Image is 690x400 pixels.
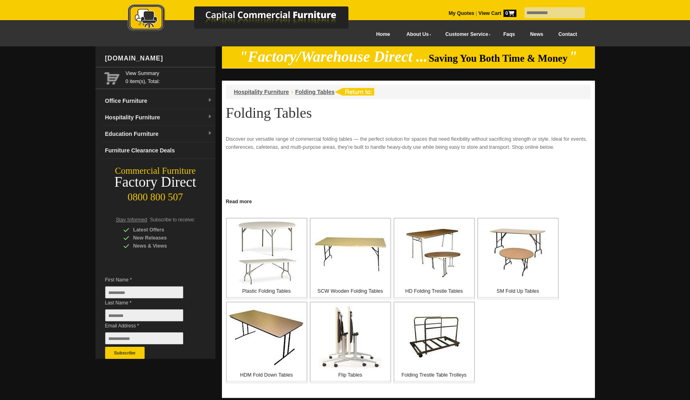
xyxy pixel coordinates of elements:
[477,218,559,299] a: SM Fold Up Tables SM Fold Up Tables
[226,218,307,299] a: Plastic Folding Tables Plastic Folding Tables
[406,225,462,281] img: HD Folding Trestle Tables
[233,221,300,285] img: Plastic Folding Tables
[123,242,200,250] div: News & Views
[227,371,307,379] p: HDM Fold Down Tables
[207,131,212,136] img: dropdown
[95,177,215,188] div: Factory Direct
[95,165,215,177] div: Commercial Furniture
[226,302,307,383] a: HDM Fold Down Tables HDM Fold Down Tables
[310,302,391,383] a: Flip Tables Flip Tables
[106,4,387,33] img: Capital Commercial Furniture Logo
[394,371,474,379] p: Folding Trestle Table Trolleys
[310,218,391,299] a: SCW Wooden Folding Tables SCW Wooden Folding Tables
[95,187,215,203] div: 0800 800 507
[102,109,215,126] a: Hospitality Furnituredropdown
[478,287,558,295] p: SM Fold Up Tables
[227,287,307,295] p: Plastic Folding Tables
[311,287,390,295] p: SCW Wooden Folding Tables
[394,218,475,299] a: HD Folding Trestle Tables HD Folding Trestle Tables
[105,276,195,284] span: First Name *
[105,299,195,307] span: Last Name *
[398,25,436,44] a: About Us
[126,69,212,77] a: View Summary
[207,98,212,103] img: dropdown
[102,142,215,159] a: Furniture Clearance Deals
[295,89,335,95] a: Folding Tables
[291,88,293,96] li: ›
[123,226,200,234] div: Latest Offers
[105,309,183,321] input: Last Name *
[479,10,516,16] strong: View Cart
[311,371,390,379] p: Flip Tables
[449,10,475,16] a: My Quotes
[569,48,577,65] em: "
[150,217,195,223] span: Subscribe to receive:
[334,88,374,96] img: return to
[496,25,523,44] a: Faqs
[477,10,516,16] a: View Cart0
[116,217,147,223] span: Stay Informed
[436,25,495,44] a: Customer Service
[106,4,387,36] a: Capital Commercial Furniture Logo
[126,69,212,84] span: 0 item(s), Total:
[551,25,584,44] a: Contact
[105,322,195,330] span: Email Address *
[319,304,381,369] img: Flip Tables
[234,89,289,95] a: Hospitality Furniture
[207,115,212,119] img: dropdown
[314,232,387,273] img: SCW Wooden Folding Tables
[105,286,183,298] input: First Name *
[394,302,475,383] a: Folding Trestle Table Trolleys Folding Trestle Table Trolleys
[105,347,145,359] button: Subscribe
[105,332,183,344] input: Email Address *
[226,105,591,121] h1: Folding Tables
[123,234,200,242] div: New Releases
[406,308,462,365] img: Folding Trestle Table Trolleys
[490,225,546,281] img: SM Fold Up Tables
[226,135,591,151] p: Discover our versatile range of commercial folding tables — the perfect solution for spaces that ...
[102,93,215,109] a: Office Furnituredropdown
[429,53,568,64] span: Saving You Both Time & Money
[222,196,595,206] a: Click to read more
[522,25,551,44] a: News
[504,10,516,17] span: 0
[228,304,305,369] img: HDM Fold Down Tables
[102,46,215,71] div: [DOMAIN_NAME]
[102,126,215,142] a: Education Furnituredropdown
[394,287,474,295] p: HD Folding Trestle Tables
[239,48,427,65] em: "Factory/Warehouse Direct ...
